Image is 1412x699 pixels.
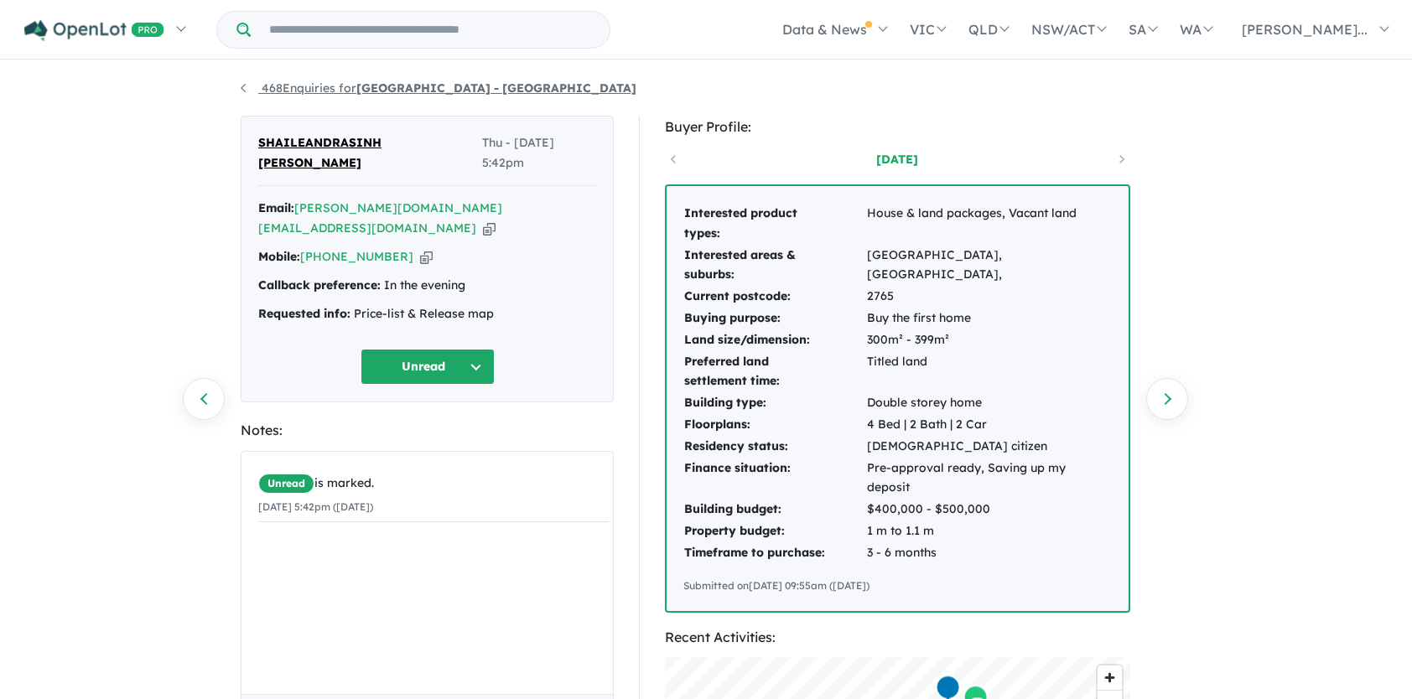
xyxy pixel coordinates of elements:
td: 4 Bed | 2 Bath | 2 Car [866,414,1112,436]
strong: Email: [258,200,294,215]
td: 300m² - 399m² [866,329,1112,351]
td: 1 m to 1.1 m [866,520,1112,542]
td: Building type: [683,392,866,414]
nav: breadcrumb [241,79,1171,99]
span: Thu - [DATE] 5:42pm [482,133,596,173]
td: $400,000 - $500,000 [866,499,1112,520]
td: Double storey home [866,392,1112,414]
a: 468Enquiries for[GEOGRAPHIC_DATA] - [GEOGRAPHIC_DATA] [241,80,636,96]
div: Recent Activities: [665,626,1130,649]
td: Property budget: [683,520,866,542]
td: Building budget: [683,499,866,520]
div: Price-list & Release map [258,304,596,324]
span: SHAILEANDRASINH [PERSON_NAME] [258,133,482,173]
strong: Callback preference: [258,277,381,293]
div: is marked. [258,474,609,494]
td: 2765 [866,286,1112,308]
strong: [GEOGRAPHIC_DATA] - [GEOGRAPHIC_DATA] [356,80,636,96]
td: 3 - 6 months [866,542,1112,564]
div: Notes: [241,419,614,442]
td: [GEOGRAPHIC_DATA], [GEOGRAPHIC_DATA], [866,245,1112,287]
div: In the evening [258,276,596,296]
input: Try estate name, suburb, builder or developer [254,12,606,48]
td: Buying purpose: [683,308,866,329]
td: House & land packages, Vacant land [866,203,1112,245]
td: Current postcode: [683,286,866,308]
strong: Requested info: [258,306,350,321]
td: Titled land [866,351,1112,393]
a: [PHONE_NUMBER] [300,249,413,264]
span: Unread [258,474,314,494]
span: [PERSON_NAME]... [1242,21,1368,38]
div: Buyer Profile: [665,116,1130,138]
small: [DATE] 5:42pm ([DATE]) [258,500,373,513]
td: Timeframe to purchase: [683,542,866,564]
td: Finance situation: [683,458,866,500]
div: Submitted on [DATE] 09:55am ([DATE]) [683,577,1112,594]
button: Copy [420,248,433,266]
td: Interested product types: [683,203,866,245]
a: [DATE] [826,151,968,168]
td: [DEMOGRAPHIC_DATA] citizen [866,436,1112,458]
td: Preferred land settlement time: [683,351,866,393]
strong: Mobile: [258,249,300,264]
button: Unread [361,349,495,385]
a: [PERSON_NAME][DOMAIN_NAME][EMAIL_ADDRESS][DOMAIN_NAME] [258,200,502,236]
td: Buy the first home [866,308,1112,329]
td: Land size/dimension: [683,329,866,351]
button: Zoom in [1098,665,1122,690]
td: Pre-approval ready, Saving up my deposit [866,458,1112,500]
td: Floorplans: [683,414,866,436]
td: Interested areas & suburbs: [683,245,866,287]
img: Openlot PRO Logo White [24,20,164,41]
button: Copy [483,220,496,237]
td: Residency status: [683,436,866,458]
